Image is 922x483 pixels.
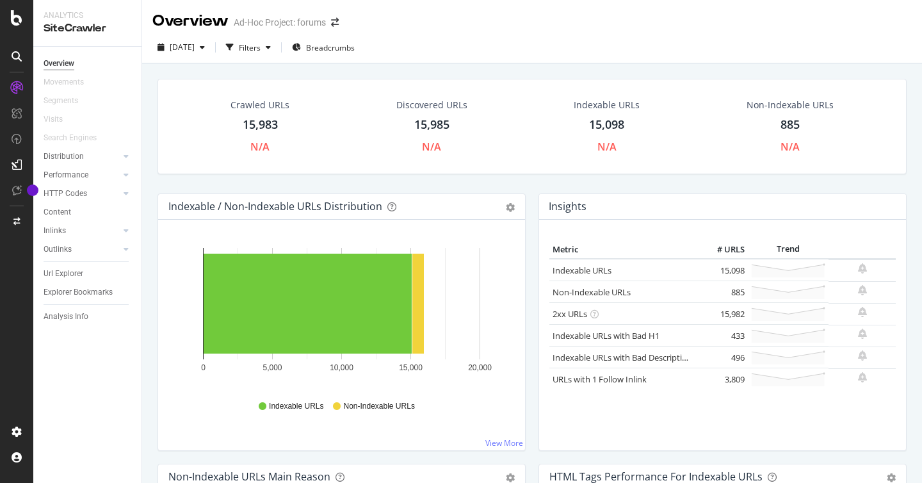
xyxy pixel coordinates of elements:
div: arrow-right-arrow-left [331,18,339,27]
div: Outlinks [44,243,72,256]
div: Explorer Bookmarks [44,286,113,299]
a: HTTP Codes [44,187,120,201]
div: Performance [44,168,88,182]
td: 3,809 [697,368,748,390]
div: Indexable / Non-Indexable URLs Distribution [168,200,382,213]
div: Non-Indexable URLs [747,99,834,111]
a: Non-Indexable URLs [553,286,631,298]
a: Visits [44,113,76,126]
text: 0 [201,363,206,372]
div: Content [44,206,71,219]
text: 5,000 [263,363,282,372]
div: Analytics [44,10,131,21]
p: Hi TROQUET👋, Filtering reports can help you quickly focus on the metrics that are most important ... [24,37,189,49]
div: Crawled URLs [230,99,289,111]
div: Overview [152,10,229,32]
div: Overview [44,57,74,70]
div: Indexable URLs [574,99,640,111]
div: HTTP Codes [44,187,87,201]
div: bell-plus [858,329,867,339]
h4: Insights [549,198,586,215]
div: gear [506,203,515,212]
a: Content [44,206,133,219]
div: bell-plus [858,307,867,317]
th: Trend [748,240,829,259]
div: Filters [239,42,261,53]
a: Segments [44,94,91,108]
span: 2025 Sep. 22nd [170,42,195,53]
div: 15,985 [414,117,449,133]
a: Outlinks [44,243,120,256]
td: 15,098 [697,259,748,281]
div: Non-Indexable URLs Main Reason [168,470,330,483]
td: 885 [697,281,748,303]
text: 20,000 [468,363,492,372]
div: 15,098 [589,117,624,133]
p: Message from Colleen, sent Il y a 24 sem [24,49,189,61]
div: Search Engines [44,131,97,145]
a: Performance [44,168,120,182]
div: bell-plus [858,350,867,361]
a: Inlinks [44,224,120,238]
button: [DATE] [152,37,210,58]
div: Visits [44,113,63,126]
div: gear [887,473,896,482]
div: Inlinks [44,224,66,238]
div: Movements [44,76,84,89]
span: Breadcrumbs [306,42,355,53]
a: Indexable URLs with Bad Description [553,352,692,363]
a: Movements [44,76,97,89]
div: 15,983 [243,117,278,133]
div: N/A [422,140,441,154]
div: Ad-Hoc Project: forums [234,16,326,29]
div: Segments [44,94,78,108]
td: 15,982 [697,303,748,325]
div: N/A [780,140,800,154]
div: bell-plus [858,285,867,295]
a: Indexable URLs [553,265,611,276]
div: Url Explorer [44,267,83,281]
a: Analysis Info [44,310,133,323]
a: 2xx URLs [553,308,587,320]
span: Indexable URLs [269,401,323,412]
div: bell-plus [858,372,867,382]
a: URLs with 1 Follow Inlink [553,373,647,385]
a: View More [485,438,523,448]
text: 15,000 [399,363,423,372]
text: 10,000 [330,363,353,372]
td: 433 [697,325,748,347]
a: Search Engines [44,131,109,145]
div: N/A [250,140,270,154]
svg: A chart. [168,240,515,389]
div: HTML Tags Performance for Indexable URLs [549,470,763,483]
th: # URLS [697,240,748,259]
th: Metric [549,240,697,259]
span: Non-Indexable URLs [343,401,414,412]
div: SiteCrawler [44,21,131,36]
a: Overview [44,57,133,70]
div: N/A [597,140,617,154]
a: Indexable URLs with Bad H1 [553,330,659,341]
a: Url Explorer [44,267,133,281]
div: bell-plus [858,263,867,274]
a: Explorer Bookmarks [44,286,133,299]
div: Tooltip anchor [27,184,38,196]
div: 885 [780,117,800,133]
div: Distribution [44,150,84,163]
button: Breadcrumbs [287,37,360,58]
div: Discovered URLs [396,99,467,111]
div: gear [506,473,515,482]
a: Distribution [44,150,120,163]
div: Analysis Info [44,310,88,323]
td: 496 [697,347,748,368]
button: Filters [221,37,276,58]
